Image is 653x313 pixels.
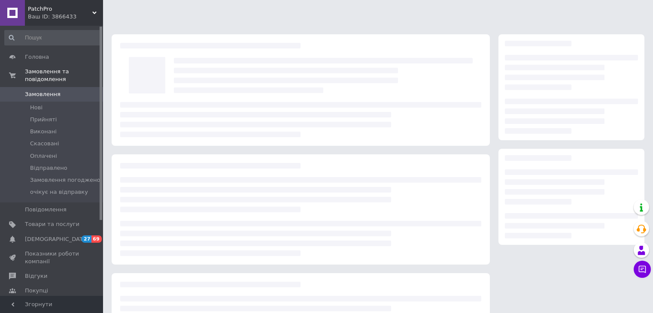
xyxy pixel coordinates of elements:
span: Нові [30,104,43,111]
span: Покупці [25,287,48,295]
span: [DEMOGRAPHIC_DATA] [25,235,88,243]
div: Ваш ID: 3866433 [28,13,103,21]
span: Виконані [30,128,57,135]
button: Чат з покупцем [634,261,651,278]
span: Скасовані [30,140,59,147]
span: PatchPro [28,5,92,13]
span: очікує на відправку [30,188,88,196]
span: Прийняті [30,116,57,123]
span: Повідомлення [25,206,67,214]
span: Показники роботи компанії [25,250,79,265]
input: Пошук [4,30,101,45]
span: Замовлення та повідомлення [25,68,103,83]
span: Головна [25,53,49,61]
span: Відгуки [25,272,47,280]
span: 69 [91,235,101,243]
span: Відправлено [30,164,67,172]
span: 27 [82,235,91,243]
span: Товари та послуги [25,220,79,228]
span: Замовлення [25,90,61,98]
span: Оплачені [30,152,57,160]
span: Замовлення погоджено [30,176,100,184]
